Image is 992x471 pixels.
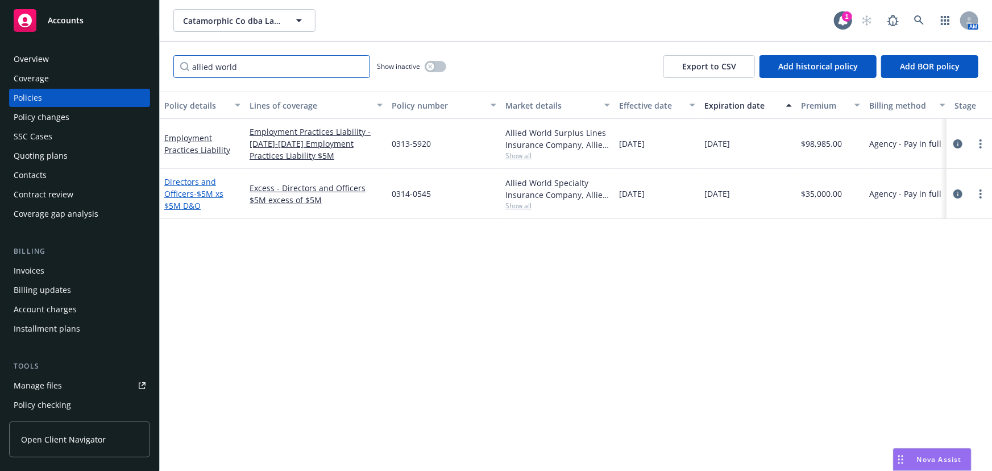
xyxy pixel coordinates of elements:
[9,185,150,204] a: Contract review
[9,300,150,319] a: Account charges
[250,182,383,206] a: Excess - Directors and Officers $5M excess of $5M
[704,100,779,111] div: Expiration date
[894,449,908,470] div: Drag to move
[951,137,965,151] a: circleInformation
[9,108,150,126] a: Policy changes
[505,201,610,210] span: Show all
[9,246,150,257] div: Billing
[14,50,49,68] div: Overview
[14,108,69,126] div: Policy changes
[9,377,150,395] a: Manage files
[900,61,960,72] span: Add BOR policy
[14,281,71,299] div: Billing updates
[881,55,978,78] button: Add BOR policy
[164,133,230,155] a: Employment Practices Liability
[9,69,150,88] a: Coverage
[869,100,933,111] div: Billing method
[801,100,848,111] div: Premium
[505,127,610,151] div: Allied World Surplus Lines Insurance Company, Allied World Assurance Company (AWAC), CRC Group
[801,138,842,150] span: $98,985.00
[164,176,223,211] a: Directors and Officers
[974,187,987,201] a: more
[908,9,931,32] a: Search
[160,92,245,119] button: Policy details
[619,188,645,200] span: [DATE]
[704,138,730,150] span: [DATE]
[801,188,842,200] span: $35,000.00
[505,177,610,201] div: Allied World Specialty Insurance Company, Allied World Assurance Company (AWAC), CRC Group
[164,188,223,211] span: - $5M xs $5M D&O
[14,377,62,395] div: Manage files
[663,55,755,78] button: Export to CSV
[615,92,700,119] button: Effective date
[951,187,965,201] a: circleInformation
[700,92,796,119] button: Expiration date
[619,100,683,111] div: Effective date
[173,55,370,78] input: Filter by keyword...
[377,61,420,71] span: Show inactive
[704,188,730,200] span: [DATE]
[173,9,316,32] button: Catamorphic Co dba LaunchDarkly
[14,262,44,280] div: Invoices
[9,5,150,36] a: Accounts
[14,300,77,319] div: Account charges
[505,100,597,111] div: Market details
[164,100,228,111] div: Policy details
[9,166,150,184] a: Contacts
[14,89,42,107] div: Policies
[619,138,645,150] span: [DATE]
[9,50,150,68] a: Overview
[14,396,71,414] div: Policy checking
[392,138,431,150] span: 0313-5920
[869,138,941,150] span: Agency - Pay in full
[9,281,150,299] a: Billing updates
[9,147,150,165] a: Quoting plans
[250,100,370,111] div: Lines of coverage
[392,188,431,200] span: 0314-0545
[387,92,501,119] button: Policy number
[856,9,878,32] a: Start snowing
[9,361,150,372] div: Tools
[796,92,865,119] button: Premium
[778,61,858,72] span: Add historical policy
[869,188,941,200] span: Agency - Pay in full
[14,166,47,184] div: Contacts
[14,127,52,146] div: SSC Cases
[14,147,68,165] div: Quoting plans
[917,455,962,464] span: Nova Assist
[9,262,150,280] a: Invoices
[505,151,610,160] span: Show all
[682,61,736,72] span: Export to CSV
[250,126,383,162] a: Employment Practices Liability - [DATE]-[DATE] Employment Practices Liability $5M
[501,92,615,119] button: Market details
[934,9,957,32] a: Switch app
[865,92,950,119] button: Billing method
[954,100,990,111] div: Stage
[245,92,387,119] button: Lines of coverage
[759,55,877,78] button: Add historical policy
[183,15,281,27] span: Catamorphic Co dba LaunchDarkly
[842,11,852,22] div: 1
[21,433,106,445] span: Open Client Navigator
[14,320,80,338] div: Installment plans
[392,100,484,111] div: Policy number
[14,69,49,88] div: Coverage
[14,185,73,204] div: Contract review
[14,205,98,223] div: Coverage gap analysis
[9,127,150,146] a: SSC Cases
[9,396,150,414] a: Policy checking
[48,16,84,25] span: Accounts
[974,137,987,151] a: more
[9,89,150,107] a: Policies
[9,320,150,338] a: Installment plans
[882,9,904,32] a: Report a Bug
[9,205,150,223] a: Coverage gap analysis
[893,448,972,471] button: Nova Assist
